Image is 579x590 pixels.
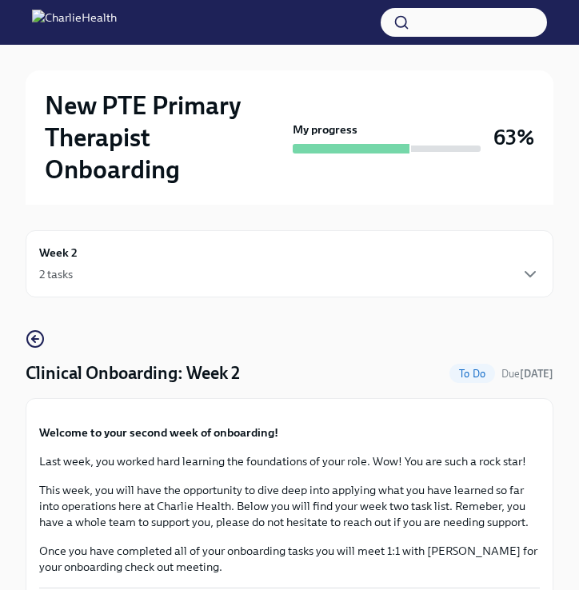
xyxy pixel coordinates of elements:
[293,122,357,138] strong: My progress
[39,425,278,440] strong: Welcome to your second week of onboarding!
[501,366,553,381] span: August 30th, 2025 10:00
[45,90,286,185] h2: New PTE Primary Therapist Onboarding
[449,368,495,380] span: To Do
[26,361,240,385] h4: Clinical Onboarding: Week 2
[520,368,553,380] strong: [DATE]
[39,244,78,261] h6: Week 2
[39,482,540,530] p: This week, you will have the opportunity to dive deep into applying what you have learned so far ...
[501,368,553,380] span: Due
[32,10,117,35] img: CharlieHealth
[39,266,73,282] div: 2 tasks
[493,123,534,152] h3: 63%
[39,453,540,469] p: Last week, you worked hard learning the foundations of your role. Wow! You are such a rock star!
[39,543,540,575] p: Once you have completed all of your onboarding tasks you will meet 1:1 with [PERSON_NAME] for you...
